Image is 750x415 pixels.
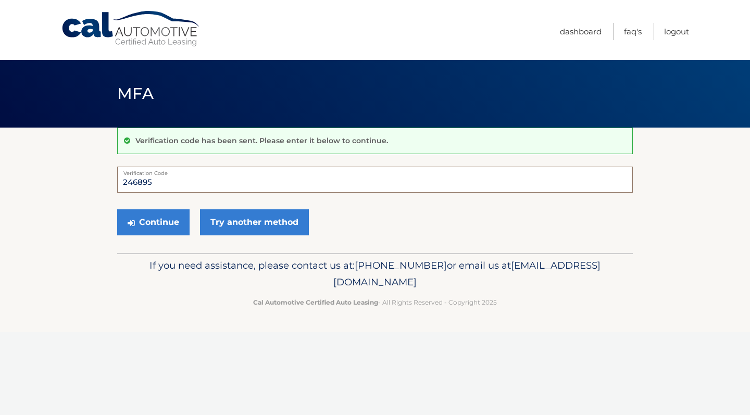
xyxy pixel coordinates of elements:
[333,259,601,288] span: [EMAIL_ADDRESS][DOMAIN_NAME]
[117,84,154,103] span: MFA
[117,209,190,235] button: Continue
[200,209,309,235] a: Try another method
[117,167,633,175] label: Verification Code
[624,23,642,40] a: FAQ's
[560,23,602,40] a: Dashboard
[61,10,202,47] a: Cal Automotive
[135,136,388,145] p: Verification code has been sent. Please enter it below to continue.
[124,257,626,291] p: If you need assistance, please contact us at: or email us at
[664,23,689,40] a: Logout
[124,297,626,308] p: - All Rights Reserved - Copyright 2025
[355,259,447,271] span: [PHONE_NUMBER]
[253,298,378,306] strong: Cal Automotive Certified Auto Leasing
[117,167,633,193] input: Verification Code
